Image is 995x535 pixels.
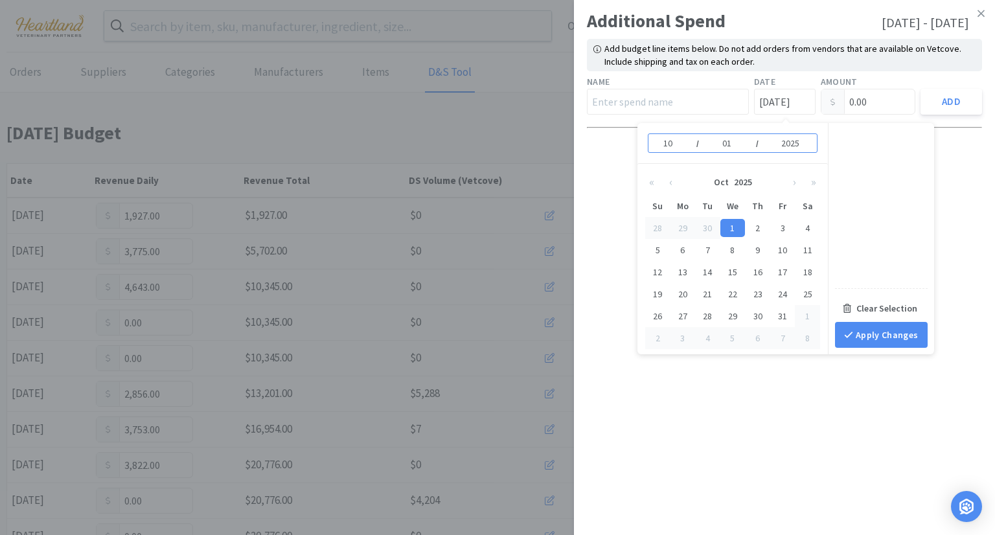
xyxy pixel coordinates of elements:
[670,327,696,349] td: 2025-11-03
[670,329,696,347] div: 3
[835,322,928,348] button: Apply Changes
[720,241,746,259] div: 8
[661,169,680,195] button: ‹
[882,12,969,36] h3: [DATE] - [DATE]
[795,263,820,281] div: 18
[645,241,670,259] div: 5
[670,239,696,261] td: 2025-10-06
[745,285,770,303] div: 23
[770,263,795,281] div: 17
[745,261,770,283] td: 2025-10-16
[745,307,770,325] div: 30
[720,195,746,217] th: We
[670,307,696,325] div: 27
[951,491,982,522] div: Open Intercom Messenger
[670,285,696,303] div: 20
[795,219,820,237] div: 4
[921,89,982,115] button: Add
[645,217,670,239] td: 2025-09-28
[770,305,795,327] td: 2025-10-31
[587,6,982,36] div: Additional Spend
[645,285,670,303] div: 19
[720,261,746,283] td: 2025-10-15
[745,283,770,305] td: 2025-10-23
[695,219,720,237] div: 30
[835,295,928,322] div: Clear Selection
[745,305,770,327] td: 2025-10-30
[795,283,820,305] td: 2025-10-25
[645,239,670,261] td: 2025-10-05
[756,137,759,149] div: /
[695,305,720,327] td: 2025-10-28
[770,195,795,217] th: Fr
[645,327,670,349] td: 2025-11-02
[720,283,746,305] td: 2025-10-22
[770,285,795,303] div: 24
[720,219,746,237] div: 1
[645,305,670,327] td: 2025-10-26
[645,263,670,281] div: 12
[695,263,720,281] div: 14
[695,283,720,305] td: 2025-10-21
[795,307,820,325] div: 1
[720,239,746,261] td: 2025-10-08
[695,261,720,283] td: 2025-10-14
[670,305,696,327] td: 2025-10-27
[780,137,803,150] input: 2025
[670,217,696,239] td: 2025-09-29
[754,74,776,89] label: Date
[645,307,670,325] div: 26
[720,307,746,325] div: 29
[695,195,720,217] th: Tu
[720,263,746,281] div: 15
[795,239,820,261] td: 2025-10-11
[770,217,795,239] td: 2025-10-03
[695,329,720,347] div: 4
[745,239,770,261] td: 2025-10-09
[695,307,720,325] div: 28
[795,217,820,239] td: 2025-10-04
[795,327,820,349] td: 2025-11-08
[645,329,670,347] div: 2
[696,137,699,149] div: /
[720,285,746,303] div: 22
[670,263,696,281] div: 13
[795,329,820,347] div: 8
[670,283,696,305] td: 2025-10-20
[745,327,770,349] td: 2025-11-06
[770,329,795,347] div: 7
[821,74,858,89] label: Amount
[695,239,720,261] td: 2025-10-07
[795,285,820,303] div: 25
[720,327,746,349] td: 2025-11-05
[770,283,795,305] td: 2025-10-24
[804,169,823,195] button: »
[770,219,795,237] div: 3
[645,261,670,283] td: 2025-10-12
[670,241,696,259] div: 6
[670,195,696,217] th: Mo
[785,169,804,195] button: ›
[795,195,820,217] th: Sa
[770,261,795,283] td: 2025-10-17
[745,241,770,259] div: 9
[662,137,675,150] input: 10
[795,261,820,283] td: 2025-10-18
[587,74,610,89] label: Name
[795,241,820,259] div: 11
[645,219,670,237] div: 28
[604,42,979,68] p: Add budget line items below. Do not add orders from vendors that are available on Vetcove. Includ...
[720,305,746,327] td: 2025-10-29
[695,217,720,239] td: 2025-09-30
[770,307,795,325] div: 31
[720,329,746,347] div: 5
[695,241,720,259] div: 7
[721,137,734,150] input: 01
[643,169,661,195] button: «
[795,305,820,327] td: 2025-11-01
[695,285,720,303] div: 21
[770,239,795,261] td: 2025-10-10
[770,241,795,259] div: 10
[745,219,770,237] div: 2
[670,261,696,283] td: 2025-10-13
